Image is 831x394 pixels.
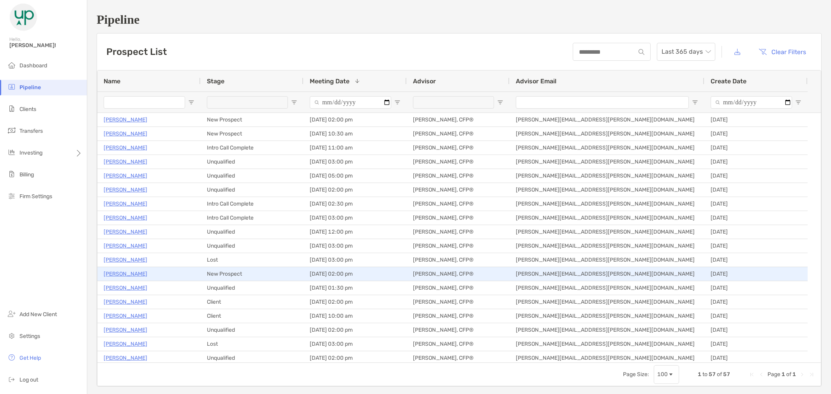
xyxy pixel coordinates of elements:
div: [PERSON_NAME], CFP® [407,267,510,281]
button: Open Filter Menu [291,99,297,106]
div: [DATE] 03:00 pm [303,253,407,267]
div: [DATE] 02:00 pm [303,295,407,309]
div: Unqualified [201,183,303,197]
img: clients icon [7,104,16,113]
div: [PERSON_NAME][EMAIL_ADDRESS][PERSON_NAME][DOMAIN_NAME] [510,225,704,239]
div: [DATE] [704,113,808,127]
div: [PERSON_NAME][EMAIL_ADDRESS][PERSON_NAME][DOMAIN_NAME] [510,295,704,309]
div: [PERSON_NAME][EMAIL_ADDRESS][PERSON_NAME][DOMAIN_NAME] [510,351,704,365]
div: [DATE] 05:00 pm [303,169,407,183]
div: [PERSON_NAME][EMAIL_ADDRESS][PERSON_NAME][DOMAIN_NAME] [510,183,704,197]
input: Name Filter Input [104,96,185,109]
div: Last Page [808,371,815,378]
a: [PERSON_NAME] [104,143,147,153]
div: [PERSON_NAME][EMAIL_ADDRESS][PERSON_NAME][DOMAIN_NAME] [510,309,704,323]
span: Transfers [19,128,43,134]
div: [DATE] [704,309,808,323]
div: [PERSON_NAME], CFP® [407,351,510,365]
div: [DATE] 03:00 pm [303,155,407,169]
div: [PERSON_NAME][EMAIL_ADDRESS][PERSON_NAME][DOMAIN_NAME] [510,281,704,295]
div: Unqualified [201,281,303,295]
div: [DATE] 10:30 am [303,127,407,141]
img: input icon [639,49,644,55]
div: [DATE] 02:00 pm [303,267,407,281]
img: add_new_client icon [7,309,16,318]
button: Open Filter Menu [497,99,503,106]
button: Open Filter Menu [692,99,698,106]
span: 57 [723,371,730,378]
div: [DATE] [704,253,808,267]
span: Name [104,77,120,85]
a: [PERSON_NAME] [104,325,147,335]
a: [PERSON_NAME] [104,199,147,209]
div: Client [201,295,303,309]
span: of [786,371,791,378]
img: dashboard icon [7,60,16,70]
div: [DATE] 01:30 pm [303,281,407,295]
a: [PERSON_NAME] [104,227,147,237]
div: [DATE] [704,267,808,281]
div: [PERSON_NAME], CFP® [407,225,510,239]
img: get-help icon [7,353,16,362]
span: Add New Client [19,311,57,318]
div: [PERSON_NAME], CFP® [407,337,510,351]
a: [PERSON_NAME] [104,297,147,307]
div: New Prospect [201,267,303,281]
div: [DATE] [704,155,808,169]
div: Previous Page [758,371,764,378]
p: [PERSON_NAME] [104,115,147,125]
p: [PERSON_NAME] [104,185,147,195]
input: Advisor Email Filter Input [516,96,689,109]
div: Lost [201,253,303,267]
div: [DATE] 03:00 pm [303,239,407,253]
div: [PERSON_NAME], CFP® [407,155,510,169]
a: [PERSON_NAME] [104,283,147,293]
div: [PERSON_NAME], CFP® [407,127,510,141]
div: [PERSON_NAME], CFP® [407,211,510,225]
div: [PERSON_NAME], CFP® [407,295,510,309]
span: 1 [698,371,701,378]
img: pipeline icon [7,82,16,91]
div: Unqualified [201,239,303,253]
span: Pipeline [19,84,41,91]
div: Unqualified [201,323,303,337]
a: [PERSON_NAME] [104,157,147,167]
div: [PERSON_NAME][EMAIL_ADDRESS][PERSON_NAME][DOMAIN_NAME] [510,155,704,169]
div: [PERSON_NAME], CFP® [407,113,510,127]
div: [DATE] 11:00 am [303,141,407,155]
img: investing icon [7,148,16,157]
div: [PERSON_NAME][EMAIL_ADDRESS][PERSON_NAME][DOMAIN_NAME] [510,267,704,281]
div: [PERSON_NAME], CFP® [407,323,510,337]
div: [DATE] 12:00 pm [303,225,407,239]
div: [PERSON_NAME][EMAIL_ADDRESS][PERSON_NAME][DOMAIN_NAME] [510,141,704,155]
a: [PERSON_NAME] [104,241,147,251]
div: Unqualified [201,169,303,183]
p: [PERSON_NAME] [104,213,147,223]
a: [PERSON_NAME] [104,269,147,279]
div: [PERSON_NAME], CFP® [407,253,510,267]
span: to [702,371,707,378]
button: Open Filter Menu [394,99,401,106]
div: Page Size [654,365,679,384]
p: [PERSON_NAME] [104,255,147,265]
div: 100 [657,371,668,378]
img: billing icon [7,169,16,179]
div: Unqualified [201,225,303,239]
h1: Pipeline [97,12,822,27]
a: [PERSON_NAME] [104,339,147,349]
div: [PERSON_NAME], CFP® [407,281,510,295]
div: [DATE] [704,197,808,211]
div: [PERSON_NAME][EMAIL_ADDRESS][PERSON_NAME][DOMAIN_NAME] [510,197,704,211]
div: [PERSON_NAME][EMAIL_ADDRESS][PERSON_NAME][DOMAIN_NAME] [510,113,704,127]
a: [PERSON_NAME] [104,311,147,321]
p: [PERSON_NAME] [104,129,147,139]
div: Intro Call Complete [201,211,303,225]
div: [DATE] 03:00 pm [303,337,407,351]
div: [DATE] 03:00 pm [303,211,407,225]
div: [PERSON_NAME][EMAIL_ADDRESS][PERSON_NAME][DOMAIN_NAME] [510,337,704,351]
